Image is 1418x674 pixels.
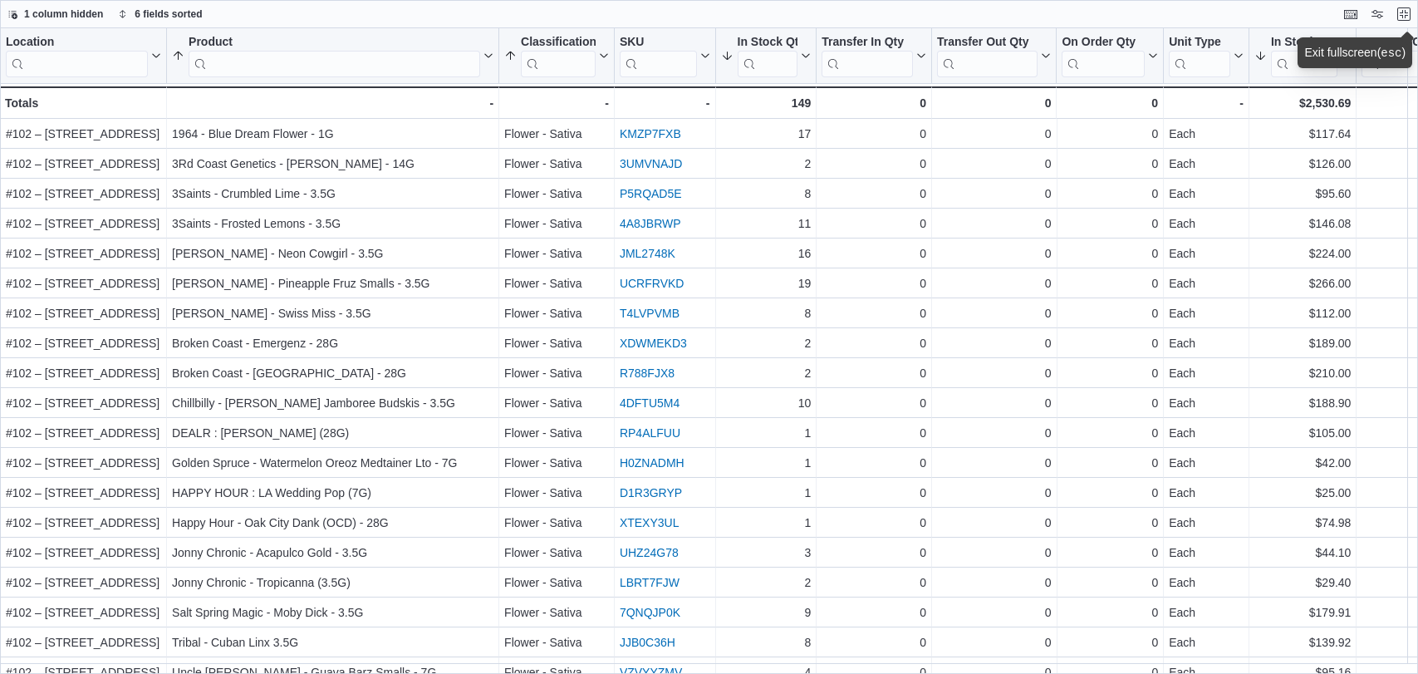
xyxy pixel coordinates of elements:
div: #102 – [STREET_ADDRESS] [6,273,161,293]
div: #102 – [STREET_ADDRESS] [6,333,161,353]
div: 0 [822,184,926,204]
div: Each [1169,453,1244,473]
div: #102 – [STREET_ADDRESS] [6,154,161,174]
div: $224.00 [1254,244,1351,263]
div: 0 [822,543,926,563]
div: Flower - Sativa [504,603,609,622]
div: $42.00 [1254,453,1351,473]
div: Each [1169,273,1244,293]
div: Each [1169,154,1244,174]
div: #102 – [STREET_ADDRESS] [6,214,161,234]
div: 0 [937,273,1051,293]
a: D1R3GRYP [620,486,682,499]
a: RP4ALFUU [620,426,680,440]
div: Each [1169,363,1244,383]
div: Each [1169,333,1244,353]
div: $44.10 [1254,543,1351,563]
div: DEALR : [PERSON_NAME] (28G) [172,423,493,443]
div: Flower - Sativa [504,543,609,563]
div: 0 [1062,273,1159,293]
div: 2 [721,333,812,353]
div: Happy Hour - Oak City Dank (OCD) - 28G [172,513,493,533]
div: Flower - Sativa [504,124,609,144]
div: Each [1169,423,1244,443]
div: 0 [1062,513,1159,533]
div: 11 [721,214,812,234]
div: Flower - Sativa [504,573,609,593]
div: On Order Qty [1062,35,1145,51]
div: Flower - Sativa [504,303,609,323]
div: 0 [1062,303,1159,323]
div: $139.92 [1254,632,1351,652]
div: - [1169,93,1244,113]
div: 0 [937,573,1051,593]
div: Each [1169,543,1244,563]
div: In Stock Qty [738,35,798,77]
div: Each [1169,244,1244,263]
div: 0 [822,273,926,293]
div: 2 [721,573,812,593]
div: 0 [937,543,1051,563]
div: $105.00 [1254,423,1351,443]
a: R788FJX8 [620,367,675,380]
div: Classification [521,35,596,51]
div: 1 [721,483,812,503]
div: 10 [721,393,812,413]
div: Unit Type [1169,35,1230,51]
div: Product [189,35,480,51]
div: 0 [937,333,1051,353]
div: SKU [620,35,697,51]
div: 0 [822,214,926,234]
div: Transfer Out Qty [937,35,1038,51]
button: In Stock Qty [721,35,812,77]
div: [PERSON_NAME] - Pineapple Fruz Smalls - 3.5G [172,273,493,293]
div: $210.00 [1254,363,1351,383]
div: On Order Qty [1062,35,1145,77]
div: $189.00 [1254,333,1351,353]
div: 3Rd Coast Genetics - [PERSON_NAME] - 14G [172,154,493,174]
button: Keyboard shortcuts [1341,4,1361,24]
div: 0 [1062,124,1159,144]
div: 0 [822,603,926,622]
div: Location [6,35,148,77]
div: 0 [822,453,926,473]
div: 0 [1062,333,1159,353]
div: 0 [937,393,1051,413]
div: Flower - Sativa [504,363,609,383]
div: 3Saints - Frosted Lemons - 3.5G [172,214,493,234]
div: 1 [721,513,812,533]
div: - [504,93,609,113]
div: Each [1169,214,1244,234]
div: Chillbilly - [PERSON_NAME] Jamboree Budskis - 3.5G [172,393,493,413]
div: Flower - Sativa [504,273,609,293]
div: 1964 - Blue Dream Flower - 1G [172,124,493,144]
div: #102 – [STREET_ADDRESS] [6,363,161,383]
div: Location [6,35,148,51]
div: Each [1169,573,1244,593]
div: Exit fullscreen ( ) [1304,44,1406,61]
div: 16 [721,244,812,263]
div: Totals [5,93,161,113]
div: 0 [1062,543,1159,563]
div: [PERSON_NAME] - Swiss Miss - 3.5G [172,303,493,323]
button: Display options [1367,4,1387,24]
div: 8 [721,632,812,652]
div: 0 [822,124,926,144]
div: SKU URL [620,35,697,77]
div: $95.60 [1254,184,1351,204]
div: Each [1169,393,1244,413]
div: - [172,93,493,113]
div: 0 [1062,573,1159,593]
div: $188.90 [1254,393,1351,413]
div: $179.91 [1254,603,1351,622]
div: $2,530.69 [1254,93,1351,113]
div: 0 [1062,154,1159,174]
div: 0 [937,423,1051,443]
div: 0 [937,244,1051,263]
div: Each [1169,483,1244,503]
kbd: esc [1381,47,1401,60]
div: 0 [822,333,926,353]
div: Golden Spruce - Watermelon Oreoz Medtainer Lto - 7G [172,453,493,473]
div: #102 – [STREET_ADDRESS] [6,603,161,622]
div: 0 [822,632,926,652]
